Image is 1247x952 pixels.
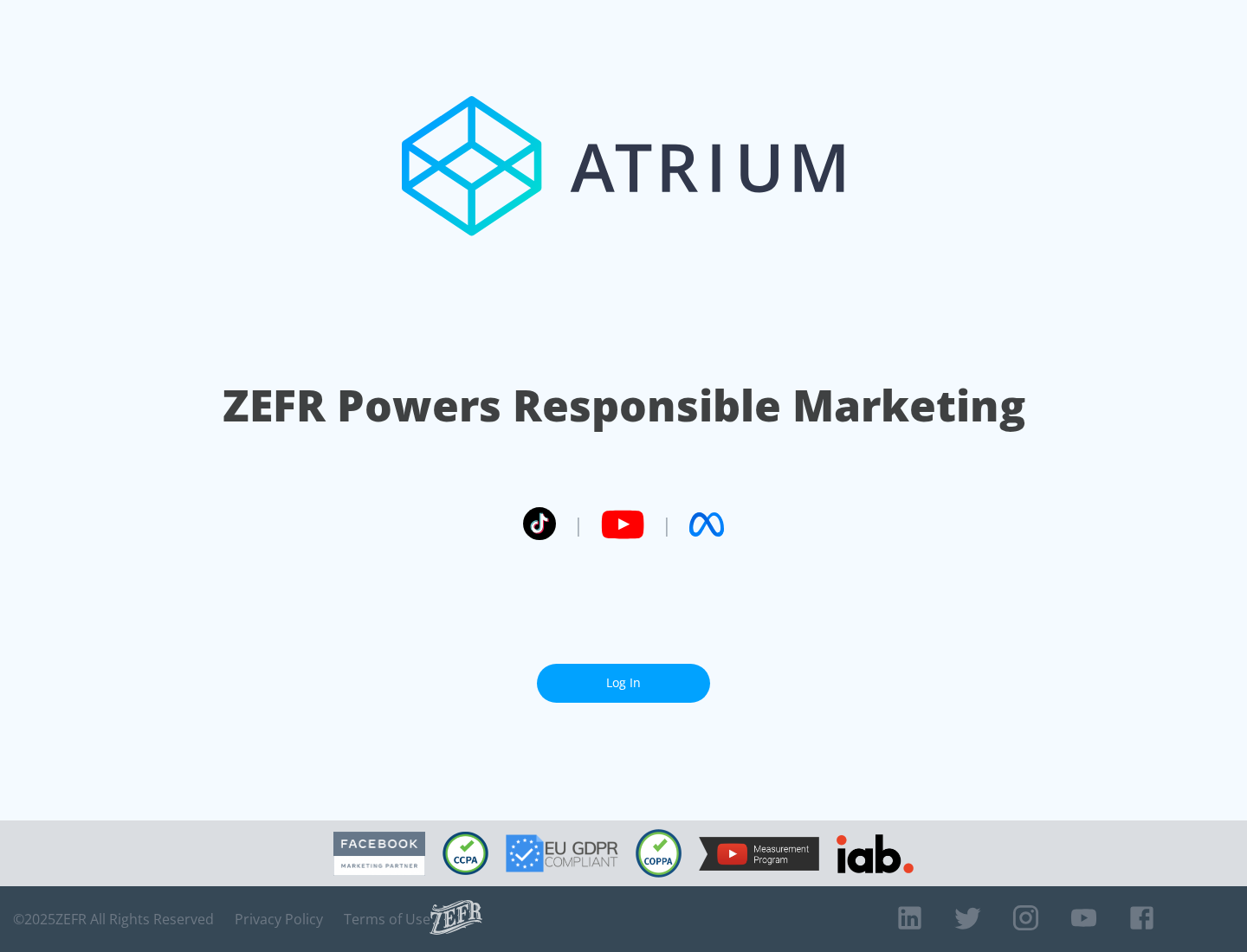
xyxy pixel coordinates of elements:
a: Terms of Use [344,910,430,928]
img: YouTube Measurement Program [699,837,819,871]
img: IAB [837,834,914,873]
span: | [662,511,672,537]
a: Log In [537,664,710,703]
span: | [573,511,584,537]
h1: ZEFR Powers Responsible Marketing [223,376,1025,435]
img: GDPR Compliant [506,834,618,872]
img: CCPA Compliant [443,832,488,875]
img: Facebook Marketing Partner [333,832,425,876]
a: Privacy Policy [235,910,323,928]
img: COPPA Compliant [636,829,682,878]
span: © 2025 ZEFR All Rights Reserved [13,910,214,928]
